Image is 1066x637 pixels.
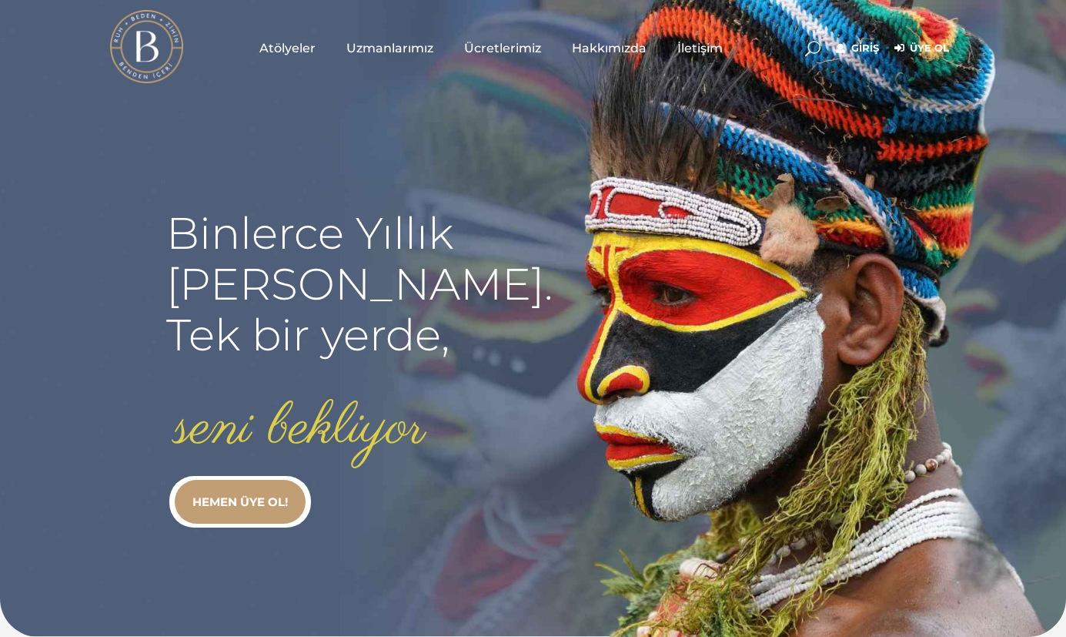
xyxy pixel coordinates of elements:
a: Uzmanlarımız [331,9,449,86]
a: Giriş [836,39,879,58]
a: Ücretlerimiz [449,9,556,86]
span: Uzmanlarımız [346,39,433,57]
a: Hakkımızda [556,9,662,86]
span: İletişim [677,39,723,57]
img: light logo [110,10,183,83]
rs-layer: seni bekliyor [175,396,426,461]
a: İletişim [662,9,738,86]
a: HEMEN ÜYE OL! [175,480,306,524]
rs-layer: Binlerce Yıllık [PERSON_NAME]. Tek bir yerde, [166,208,553,360]
span: Atölyeler [259,39,316,57]
a: Üye Ol [894,39,949,58]
span: Ücretlerimiz [464,39,541,57]
a: Atölyeler [244,9,331,86]
span: Hakkımızda [572,39,647,57]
